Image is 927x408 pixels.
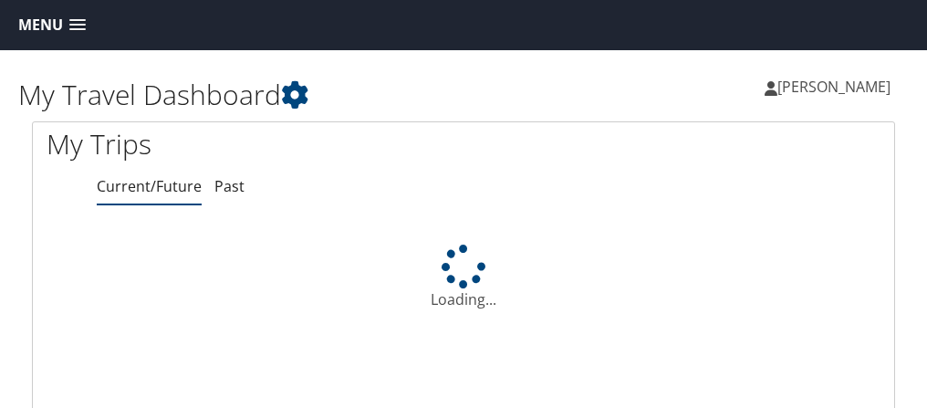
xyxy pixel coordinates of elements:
[47,125,450,163] h1: My Trips
[18,16,63,34] span: Menu
[97,176,202,196] a: Current/Future
[33,245,894,310] div: Loading...
[18,76,463,114] h1: My Travel Dashboard
[777,77,891,97] span: [PERSON_NAME]
[214,176,245,196] a: Past
[9,10,95,40] a: Menu
[765,59,909,114] a: [PERSON_NAME]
